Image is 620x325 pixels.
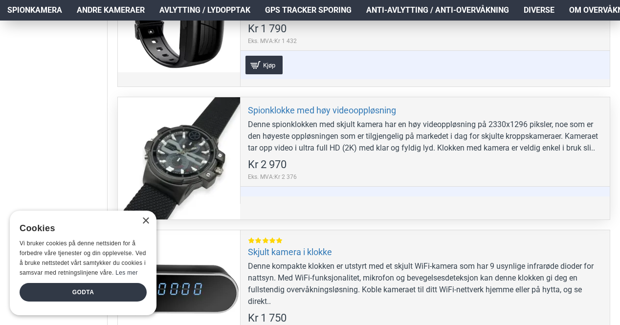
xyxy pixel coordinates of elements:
[20,240,146,276] span: Vi bruker cookies på denne nettsiden for å forbedre våre tjenester og din opplevelse. Ved å bruke...
[248,159,287,170] span: Kr 2 970
[248,246,332,258] a: Skjult kamera i klokke
[248,173,297,181] span: Eks. MVA:Kr 2 376
[20,218,140,239] div: Cookies
[248,119,602,154] div: Denne spionklokken med skjult kamera har en høy videoppløsning på 2330x1296 piksler, noe som er d...
[248,313,287,324] span: Kr 1 750
[7,4,62,16] span: Spionkamera
[248,105,396,116] a: Spionklokke med høy videooppløsning
[115,269,137,276] a: Les mer, opens a new window
[248,37,297,45] span: Eks. MVA:Kr 1 432
[118,97,240,219] a: Spionklokke med høy videooppløsning Spionklokke med høy videooppløsning
[248,23,287,34] span: Kr 1 790
[248,260,602,307] div: Denne kompakte klokken er utstyrt med et skjult WiFi-kamera som har 9 usynlige infrarøde dioder f...
[159,4,250,16] span: Avlytting / Lydopptak
[20,283,147,302] div: Godta
[142,217,149,225] div: Close
[261,62,278,68] span: Kjøp
[366,4,509,16] span: Anti-avlytting / Anti-overvåkning
[77,4,145,16] span: Andre kameraer
[265,4,352,16] span: GPS Tracker Sporing
[524,4,554,16] span: Diverse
